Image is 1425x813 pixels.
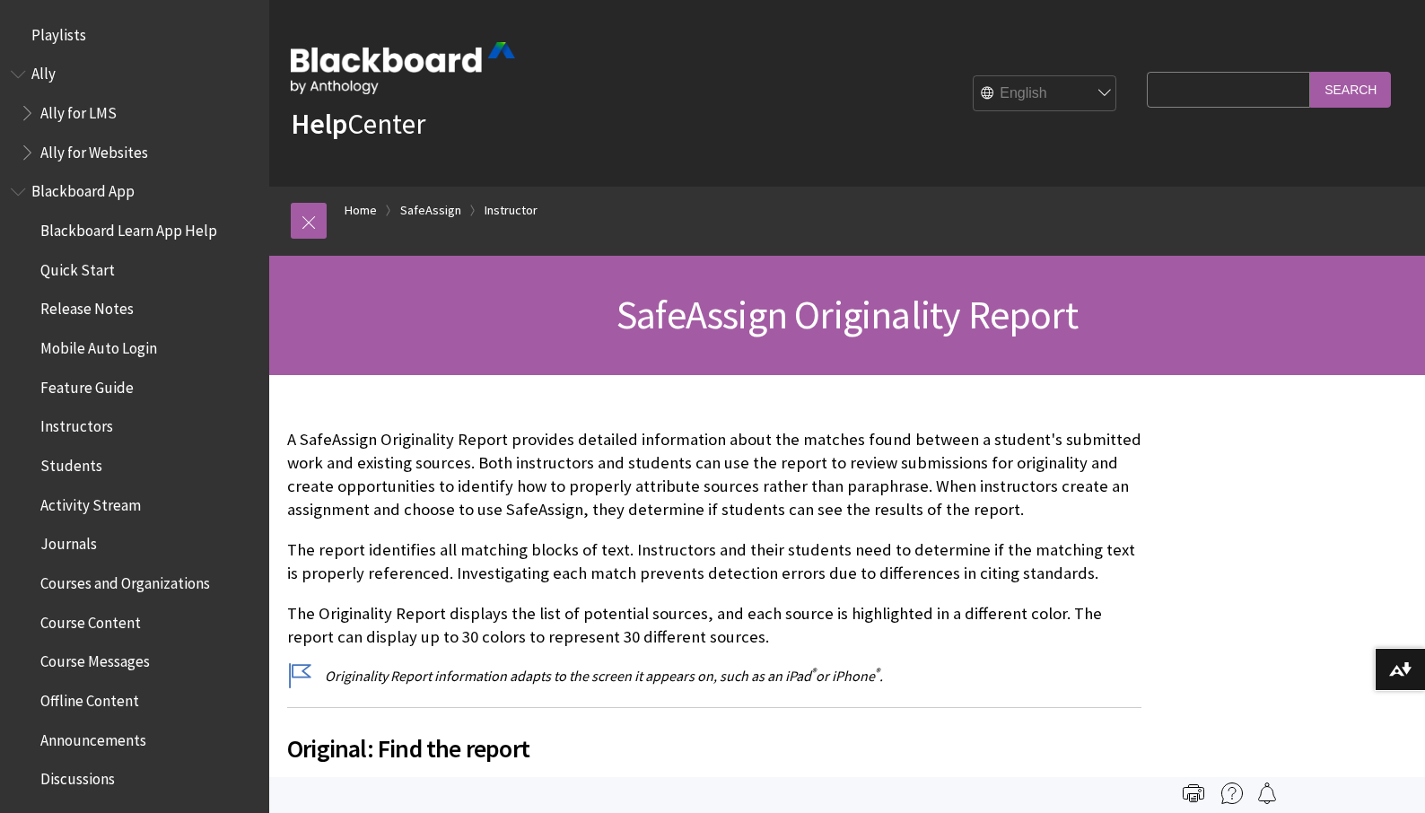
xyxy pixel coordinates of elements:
[287,602,1141,649] p: The Originality Report displays the list of potential sources, and each source is highlighted in ...
[40,450,102,475] span: Students
[1256,782,1278,804] img: Follow this page
[31,20,86,44] span: Playlists
[40,764,115,788] span: Discussions
[287,730,1141,767] span: Original: Find the report
[345,199,377,222] a: Home
[287,538,1141,585] p: The report identifies all matching blocks of text. Instructors and their students need to determi...
[291,42,515,94] img: Blackboard by Anthology
[616,290,1078,339] span: SafeAssign Originality Report
[875,665,879,678] sup: ®
[40,412,113,436] span: Instructors
[287,666,1141,686] p: Originality Report information adapts to the screen it appears on, such as an iPad or iPhone .
[40,608,141,632] span: Course Content
[40,294,134,319] span: Release Notes
[40,490,141,514] span: Activity Stream
[31,59,56,83] span: Ally
[400,199,461,222] a: SafeAssign
[811,665,816,678] sup: ®
[11,59,258,168] nav: Book outline for Anthology Ally Help
[40,686,139,710] span: Offline Content
[40,725,146,749] span: Announcements
[40,647,150,671] span: Course Messages
[1183,782,1204,804] img: Print
[40,98,117,122] span: Ally for LMS
[31,177,135,201] span: Blackboard App
[40,137,148,162] span: Ally for Websites
[974,76,1117,112] select: Site Language Selector
[40,372,134,397] span: Feature Guide
[40,529,97,554] span: Journals
[40,255,115,279] span: Quick Start
[485,199,538,222] a: Instructor
[1221,782,1243,804] img: More help
[287,428,1141,522] p: A SafeAssign Originality Report provides detailed information about the matches found between a s...
[1310,72,1391,107] input: Search
[40,215,217,240] span: Blackboard Learn App Help
[11,20,258,50] nav: Book outline for Playlists
[40,568,210,592] span: Courses and Organizations
[291,106,347,142] strong: Help
[291,106,425,142] a: HelpCenter
[40,333,157,357] span: Mobile Auto Login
